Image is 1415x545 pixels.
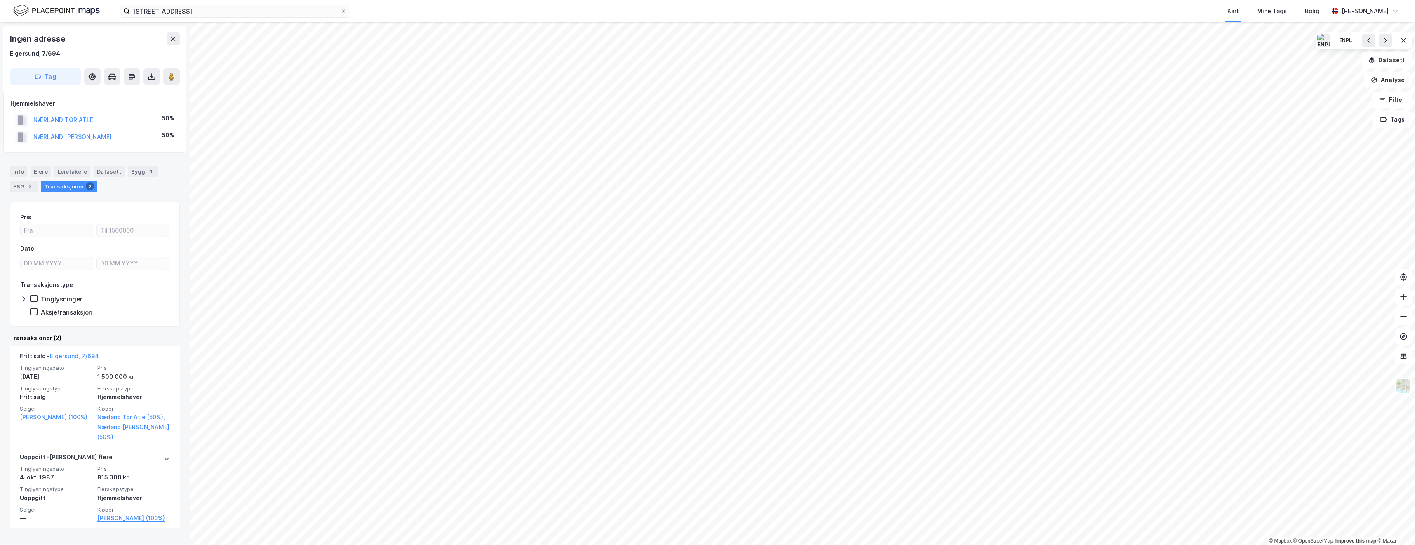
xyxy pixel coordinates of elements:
a: Improve this map [1335,538,1376,544]
span: Selger [20,405,92,412]
span: Tinglysningsdato [20,364,92,371]
div: Fritt salg [20,392,92,402]
span: Tinglysningstype [20,385,92,392]
button: Filter [1372,92,1412,108]
div: 50% [162,130,174,140]
a: Eigersund, 7/694 [50,352,99,359]
div: 2 [86,182,94,190]
span: Kjøper [97,405,170,412]
a: OpenStreetMap [1293,538,1333,544]
a: [PERSON_NAME] (100%) [97,513,170,523]
button: Tag [10,68,81,85]
div: Hjemmelshaver [10,99,179,108]
button: Analyse [1364,72,1412,88]
div: — [20,513,92,523]
div: 2 [26,182,34,190]
div: Uoppgitt [20,493,92,503]
input: DD.MM.YYYY [21,257,93,270]
div: [PERSON_NAME] [1342,6,1389,16]
div: Info [10,166,27,177]
div: Aksjetransaksjon [41,308,92,316]
div: Leietakere [54,166,90,177]
div: Bygg [128,166,158,177]
img: Z [1396,378,1411,394]
div: 1 [147,167,155,176]
span: Pris [97,465,170,472]
div: ENPL [1339,37,1352,44]
div: Kontrollprogram for chat [1374,505,1415,545]
div: ESG [10,181,38,192]
div: Mine Tags [1257,6,1287,16]
span: Pris [97,364,170,371]
div: Datasett [94,166,125,177]
input: Fra [21,224,93,237]
div: Hjemmelshaver [97,493,170,503]
div: Fritt salg - [20,351,99,364]
div: 815 000 kr [97,472,170,482]
iframe: Chat Widget [1374,505,1415,545]
span: Eierskapstype [97,385,170,392]
div: Bolig [1305,6,1319,16]
img: logo.f888ab2527a4732fd821a326f86c7f29.svg [13,4,100,18]
div: Hjemmelshaver [97,392,170,402]
div: Ingen adresse [10,32,67,45]
div: [DATE] [20,372,92,382]
span: Tinglysningsdato [20,465,92,472]
button: Datasett [1361,52,1412,68]
div: 4. okt. 1987 [20,472,92,482]
input: Til 1500000 [97,224,169,237]
input: Søk på adresse, matrikkel, gårdeiere, leietakere eller personer [130,5,340,17]
span: Tinglysningstype [20,486,92,493]
div: Transaksjoner [41,181,97,192]
div: 50% [162,113,174,123]
button: ENPL [1334,34,1357,47]
img: ENPL [1317,34,1330,47]
div: Pris [20,212,31,222]
div: Uoppgitt - [PERSON_NAME] flere [20,452,113,465]
span: Eierskapstype [97,486,170,493]
div: Eiere [31,166,51,177]
div: Tinglysninger [41,295,82,303]
span: Selger [20,506,92,513]
div: Transaksjoner (2) [10,333,180,343]
button: Tags [1373,111,1412,128]
a: [PERSON_NAME] (100%) [20,412,92,422]
div: 1 500 000 kr [97,372,170,382]
div: Kart [1227,6,1239,16]
div: Transaksjonstype [20,280,73,290]
input: DD.MM.YYYY [97,257,169,270]
a: Nærland Tor Atle (50%), [97,412,170,422]
div: Eigersund, 7/694 [10,49,60,59]
a: Mapbox [1269,538,1292,544]
a: Nærland [PERSON_NAME] (50%) [97,422,170,442]
span: Kjøper [97,506,170,513]
div: Dato [20,244,34,254]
